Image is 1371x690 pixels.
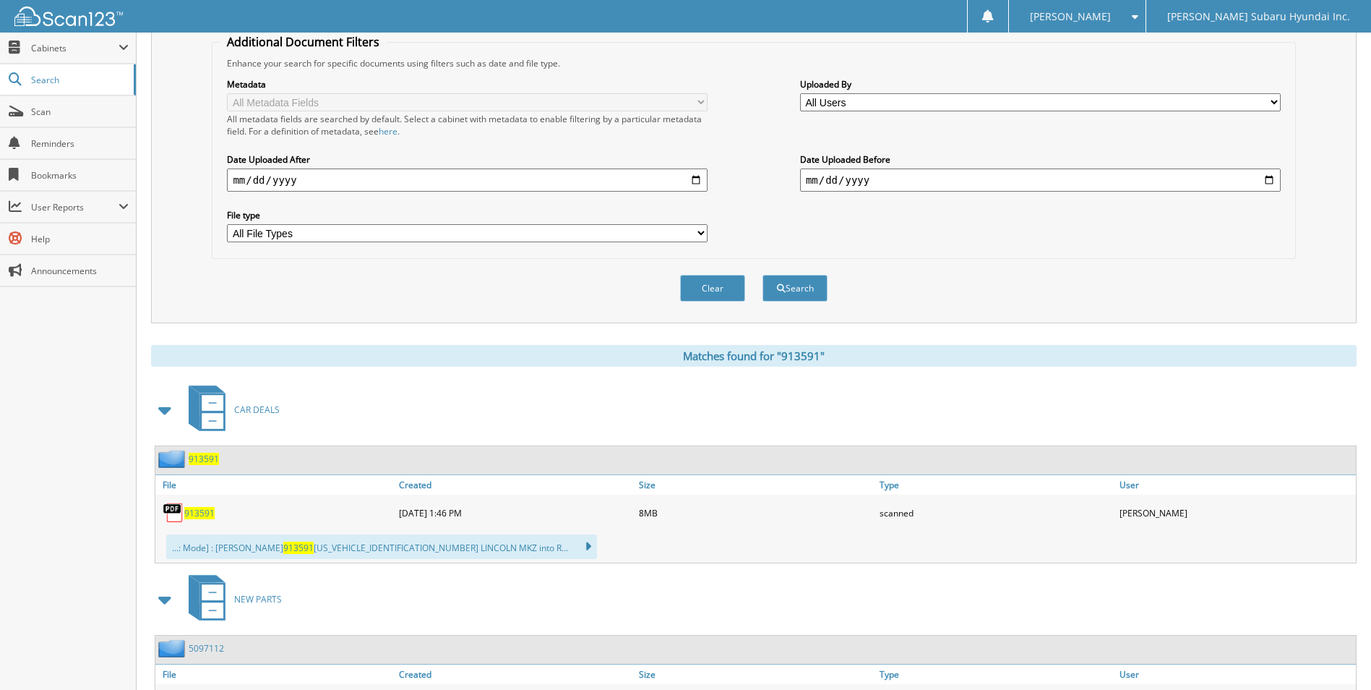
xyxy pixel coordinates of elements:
span: [PERSON_NAME] Subaru Hyundai Inc. [1167,12,1350,21]
a: Created [395,475,635,495]
input: start [227,169,708,192]
a: 913591 [184,507,215,519]
span: Announcements [31,265,129,277]
div: 8MB [635,498,875,527]
div: [PERSON_NAME] [1116,498,1356,527]
a: Type [876,475,1116,495]
div: Enhance your search for specific documents using filters such as date and file type. [220,57,1287,69]
a: User [1116,665,1356,684]
input: end [800,169,1281,192]
a: Type [876,665,1116,684]
a: Created [395,665,635,684]
iframe: Chat Widget [1299,621,1371,690]
button: Clear [680,275,745,302]
img: scan123-logo-white.svg [14,7,123,26]
span: 913591 [283,542,314,554]
a: Size [635,475,875,495]
a: 5097112 [189,642,224,655]
div: Matches found for "913591" [151,345,1357,367]
a: here [379,125,397,137]
legend: Additional Document Filters [220,34,387,50]
span: Search [31,74,126,86]
label: Date Uploaded After [227,153,708,166]
img: folder2.png [158,450,189,468]
span: CAR DEALS [234,404,280,416]
a: CAR DEALS [180,381,280,438]
a: File [155,665,395,684]
img: folder2.png [158,639,189,657]
div: [DATE] 1:46 PM [395,498,635,527]
a: File [155,475,395,495]
div: scanned [876,498,1116,527]
label: Uploaded By [800,78,1281,90]
a: 913591 [189,453,219,465]
button: Search [762,275,828,302]
span: [PERSON_NAME] [1030,12,1111,21]
a: NEW PARTS [180,571,282,628]
span: Reminders [31,137,129,150]
span: Help [31,233,129,245]
a: Size [635,665,875,684]
span: Scan [31,106,129,118]
label: File type [227,209,708,221]
span: User Reports [31,201,119,213]
a: User [1116,475,1356,495]
img: PDF.png [163,502,184,524]
label: Date Uploaded Before [800,153,1281,166]
span: NEW PARTS [234,593,282,605]
span: Cabinets [31,42,119,54]
span: Bookmarks [31,169,129,182]
label: Metadata [227,78,708,90]
div: ...: Mode] : [PERSON_NAME] [US_VEHICLE_IDENTIFICATION_NUMBER] LINCOLN MKZ into R... [166,534,597,559]
div: All metadata fields are searched by default. Select a cabinet with metadata to enable filtering b... [227,113,708,137]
